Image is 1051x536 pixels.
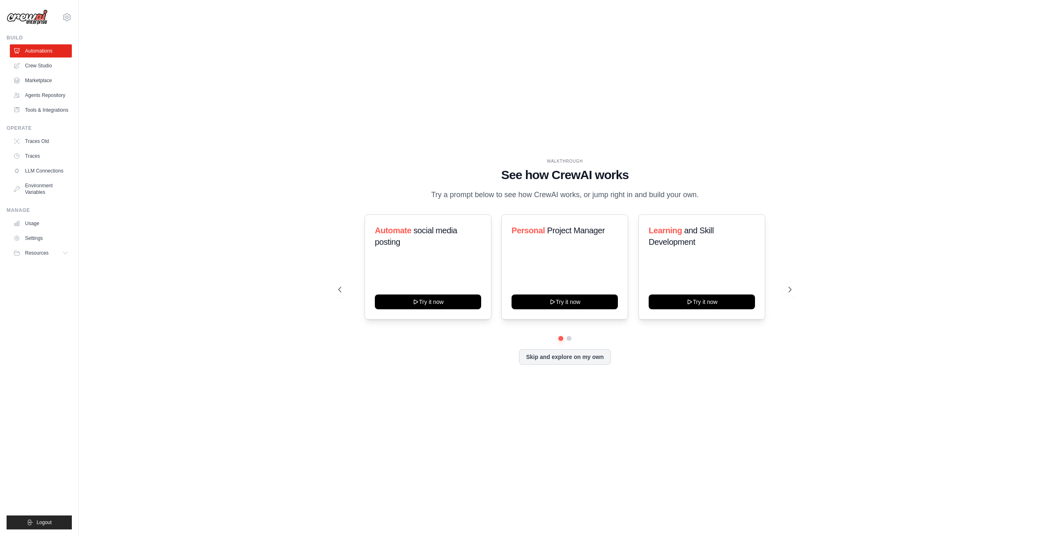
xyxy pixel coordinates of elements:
button: Try it now [375,294,481,309]
a: Tools & Integrations [10,104,72,117]
a: LLM Connections [10,164,72,177]
div: Operate [7,125,72,131]
span: Automate [375,226,411,235]
span: Personal [512,226,545,235]
a: Crew Studio [10,59,72,72]
a: Agents Repository [10,89,72,102]
h1: See how CrewAI works [338,168,792,182]
div: Build [7,35,72,41]
button: Logout [7,515,72,529]
button: Resources [10,246,72,260]
div: WALKTHROUGH [338,158,792,164]
button: Skip and explore on my own [519,349,610,365]
a: Environment Variables [10,179,72,199]
span: and Skill Development [649,226,714,246]
span: Logout [37,519,52,526]
span: Project Manager [547,226,605,235]
a: Traces [10,150,72,163]
a: Marketplace [10,74,72,87]
span: Learning [649,226,682,235]
p: Try a prompt below to see how CrewAI works, or jump right in and build your own. [427,189,703,201]
button: Try it now [512,294,618,309]
button: Try it now [649,294,755,309]
div: Manage [7,207,72,214]
a: Automations [10,44,72,58]
span: social media posting [375,226,457,246]
img: Logo [7,9,48,25]
a: Traces Old [10,135,72,148]
a: Usage [10,217,72,230]
a: Settings [10,232,72,245]
span: Resources [25,250,48,256]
